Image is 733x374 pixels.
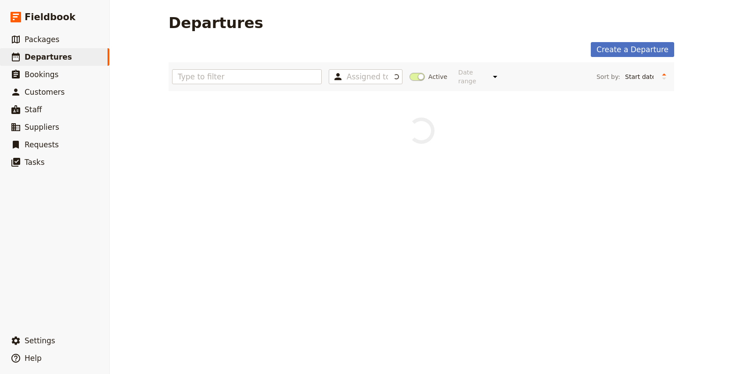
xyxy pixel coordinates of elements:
select: Sort by: [621,70,658,83]
span: Packages [25,35,59,44]
button: Change sort direction [658,70,671,83]
input: Assigned to [347,71,388,82]
a: Create a Departure [591,42,674,57]
span: Customers [25,88,65,96]
span: Fieldbook [25,11,75,24]
span: Tasks [25,158,45,167]
span: Requests [25,140,59,149]
span: Suppliers [25,123,59,132]
span: Bookings [25,70,58,79]
span: Active [428,72,447,81]
input: Type to filter [172,69,322,84]
span: Staff [25,105,42,114]
span: Sort by: [596,72,620,81]
span: Help [25,354,42,363]
h1: Departures [169,14,263,32]
span: Departures [25,53,72,61]
span: Settings [25,336,55,345]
